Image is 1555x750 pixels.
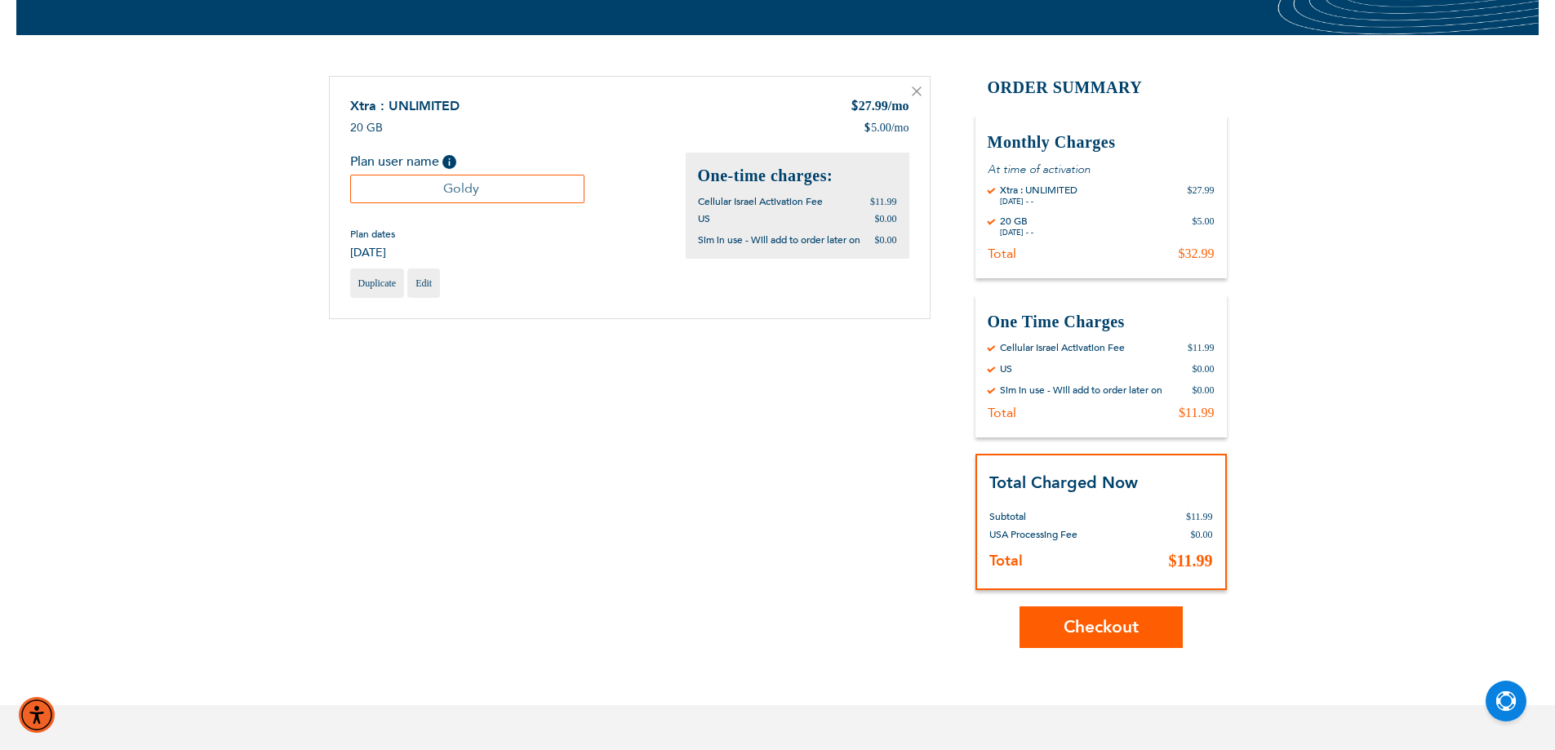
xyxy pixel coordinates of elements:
div: $32.99 [1179,246,1215,262]
div: Accessibility Menu [19,697,55,733]
div: $27.99 [1188,184,1215,206]
strong: Total [989,551,1023,571]
span: Edit [415,277,432,289]
span: Duplicate [358,277,397,289]
h3: One Time Charges [988,311,1215,333]
span: [DATE] [350,245,395,260]
div: $11.99 [1179,405,1214,421]
div: 20 GB [1000,215,1033,228]
span: Sim in use - Will add to order later on [698,233,860,246]
div: $0.00 [1193,362,1215,375]
span: Checkout [1064,615,1139,639]
span: /mo [888,99,909,113]
p: At time of activation [988,162,1215,177]
span: /mo [891,120,909,136]
div: 5.00 [864,120,909,136]
span: $ [851,98,859,117]
span: Plan dates [350,228,395,241]
span: $11.99 [1186,511,1213,522]
a: Duplicate [350,268,405,298]
span: USA Processing Fee [989,528,1077,541]
h2: One-time charges: [698,165,897,187]
div: Total [988,405,1016,421]
a: Xtra : UNLIMITED [350,97,460,115]
div: $11.99 [1188,341,1215,354]
div: Total [988,246,1016,262]
div: $0.00 [1193,384,1215,397]
span: US [698,212,710,225]
strong: Total Charged Now [989,472,1138,494]
span: $0.00 [1191,529,1213,540]
div: US [1000,362,1012,375]
span: Cellular Israel Activation Fee [698,195,823,208]
div: 27.99 [851,97,909,117]
span: Plan user name [350,153,439,171]
div: Cellular Israel Activation Fee [1000,341,1125,354]
div: Xtra : UNLIMITED [1000,184,1077,197]
div: $5.00 [1193,215,1215,237]
div: Sim in use - Will add to order later on [1000,384,1162,397]
span: $ [864,120,871,136]
span: Help [442,155,456,169]
h3: Monthly Charges [988,131,1215,153]
h2: Order Summary [975,76,1227,100]
div: [DATE] - - [1000,228,1033,237]
span: $0.00 [875,234,897,246]
span: $0.00 [875,213,897,224]
span: $11.99 [1169,552,1213,570]
span: 20 GB [350,120,383,135]
div: [DATE] - - [1000,197,1077,206]
span: $11.99 [870,196,897,207]
a: Edit [407,268,440,298]
button: Checkout [1020,606,1183,648]
th: Subtotal [989,495,1139,526]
